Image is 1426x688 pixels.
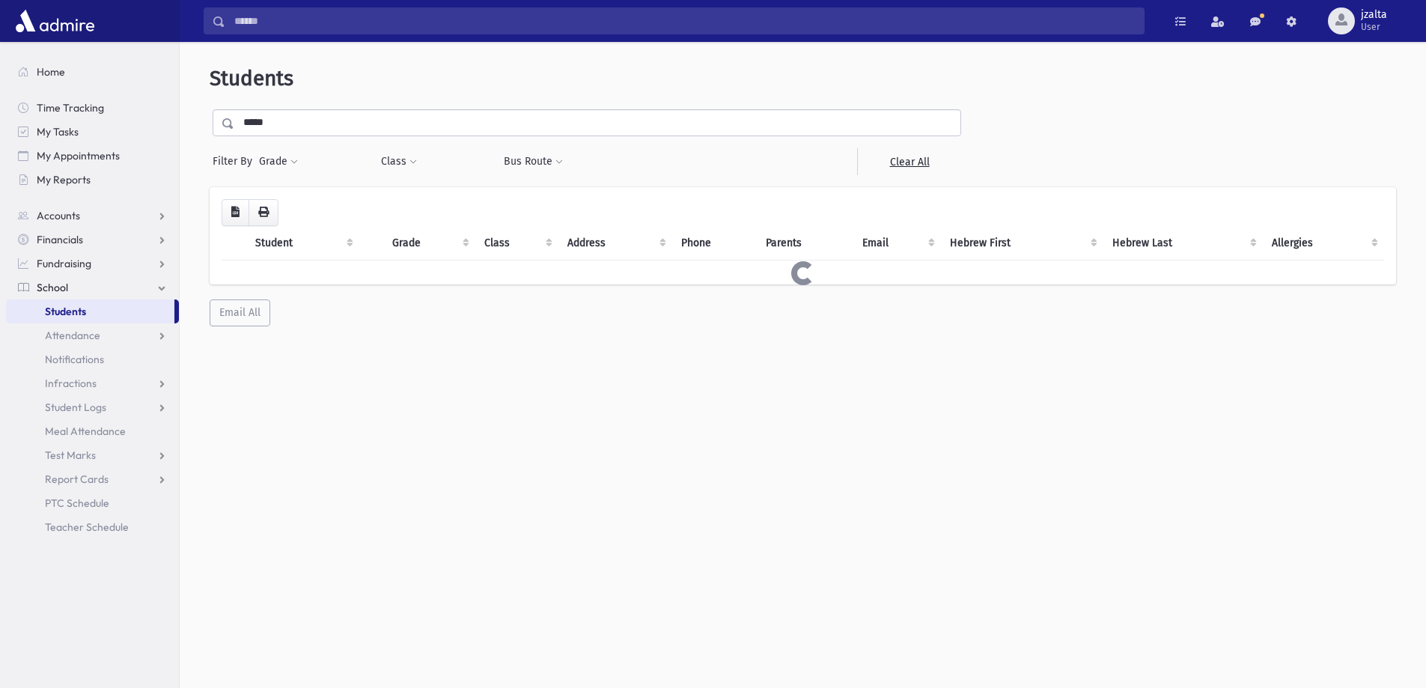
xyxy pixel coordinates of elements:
[1361,21,1387,33] span: User
[857,148,961,175] a: Clear All
[258,148,299,175] button: Grade
[45,377,97,390] span: Infractions
[6,467,179,491] a: Report Cards
[6,299,174,323] a: Students
[45,472,109,486] span: Report Cards
[475,226,559,261] th: Class
[225,7,1144,34] input: Search
[672,226,757,261] th: Phone
[6,252,179,275] a: Fundraising
[6,395,179,419] a: Student Logs
[37,257,91,270] span: Fundraising
[6,275,179,299] a: School
[37,209,80,222] span: Accounts
[6,228,179,252] a: Financials
[503,148,564,175] button: Bus Route
[37,281,68,294] span: School
[6,120,179,144] a: My Tasks
[6,419,179,443] a: Meal Attendance
[45,305,86,318] span: Students
[6,491,179,515] a: PTC Schedule
[380,148,418,175] button: Class
[1263,226,1384,261] th: Allergies
[558,226,672,261] th: Address
[213,153,258,169] span: Filter By
[45,496,109,510] span: PTC Schedule
[853,226,941,261] th: Email
[12,6,98,36] img: AdmirePro
[45,353,104,366] span: Notifications
[37,149,120,162] span: My Appointments
[941,226,1103,261] th: Hebrew First
[6,443,179,467] a: Test Marks
[6,168,179,192] a: My Reports
[1103,226,1264,261] th: Hebrew Last
[246,226,359,261] th: Student
[37,125,79,138] span: My Tasks
[6,96,179,120] a: Time Tracking
[210,299,270,326] button: Email All
[45,401,106,414] span: Student Logs
[6,60,179,84] a: Home
[210,66,293,91] span: Students
[37,65,65,79] span: Home
[45,520,129,534] span: Teacher Schedule
[6,323,179,347] a: Attendance
[37,101,104,115] span: Time Tracking
[37,173,91,186] span: My Reports
[6,204,179,228] a: Accounts
[6,347,179,371] a: Notifications
[45,448,96,462] span: Test Marks
[6,515,179,539] a: Teacher Schedule
[45,424,126,438] span: Meal Attendance
[6,144,179,168] a: My Appointments
[222,199,249,226] button: CSV
[37,233,83,246] span: Financials
[45,329,100,342] span: Attendance
[383,226,475,261] th: Grade
[1361,9,1387,21] span: jzalta
[249,199,278,226] button: Print
[757,226,853,261] th: Parents
[6,371,179,395] a: Infractions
